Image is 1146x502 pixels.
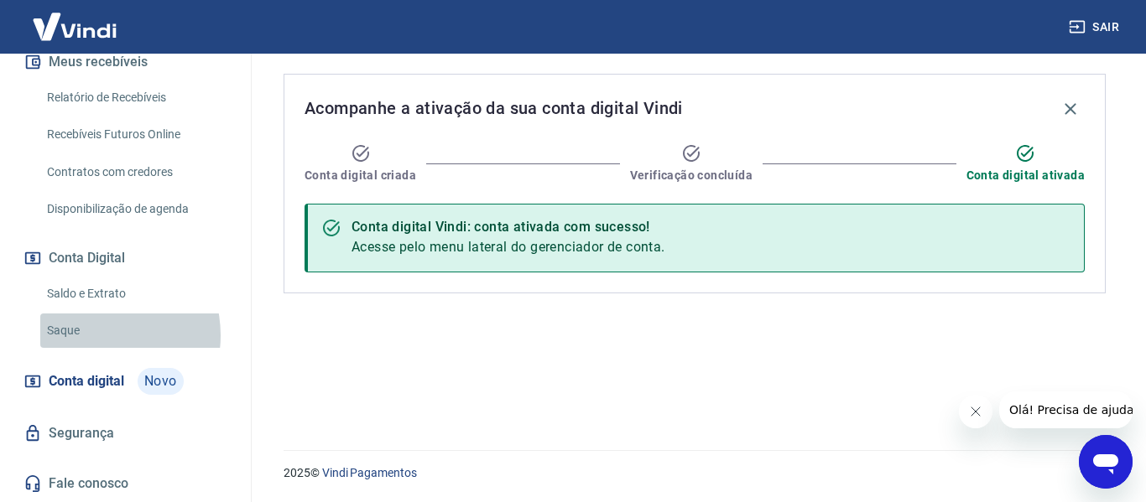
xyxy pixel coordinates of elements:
[138,368,184,395] span: Novo
[40,155,231,189] a: Contratos com credores
[1079,435,1133,489] iframe: Botão para abrir a janela de mensagens
[352,239,665,255] span: Acesse pelo menu lateral do gerenciador de conta.
[40,313,231,348] a: Saque
[284,464,1106,482] p: 2025 ©
[322,466,417,479] a: Vindi Pagamentos
[40,117,231,152] a: Recebíveis Futuros Online
[40,277,231,311] a: Saldo e Extrato
[40,192,231,226] a: Disponibilização de agenda
[20,44,231,80] button: Meus recebíveis
[49,370,124,393] span: Conta digital
[999,391,1133,428] iframe: Mensagem da empresa
[40,80,231,115] a: Relatório de Recebíveis
[20,415,231,452] a: Segurança
[959,395,992,428] iframe: Fechar mensagem
[20,465,231,502] a: Fale conosco
[305,167,416,184] span: Conta digital criada
[1065,12,1126,43] button: Sair
[352,217,665,237] div: Conta digital Vindi: conta ativada com sucesso!
[20,361,231,401] a: Conta digitalNovo
[20,1,129,52] img: Vindi
[630,167,753,184] span: Verificação concluída
[305,95,683,122] span: Acompanhe a ativação da sua conta digital Vindi
[20,240,231,277] button: Conta Digital
[10,12,141,25] span: Olá! Precisa de ajuda?
[966,167,1085,184] span: Conta digital ativada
